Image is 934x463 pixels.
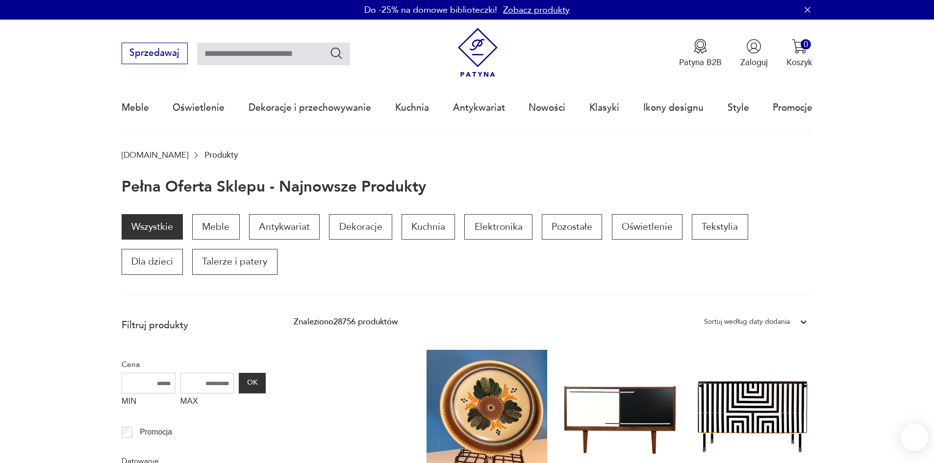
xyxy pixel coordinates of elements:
[693,39,708,54] img: Ikona medalu
[122,150,188,160] a: [DOMAIN_NAME]
[464,214,532,240] a: Elektronika
[679,57,722,68] p: Patyna B2B
[453,85,505,130] a: Antykwariat
[249,85,371,130] a: Dekoracje i przechowywanie
[643,85,704,130] a: Ikony designu
[173,85,225,130] a: Oświetlenie
[180,393,234,412] label: MAX
[204,150,238,160] p: Produkty
[740,39,768,68] button: Zaloguj
[773,85,812,130] a: Promocje
[704,316,790,328] div: Sortuj według daty dodania
[249,214,320,240] a: Antykwariat
[792,39,807,54] img: Ikona koszyka
[192,214,239,240] a: Meble
[589,85,619,130] a: Klasyki
[740,57,768,68] p: Zaloguj
[122,393,176,412] label: MIN
[122,249,183,274] a: Dla dzieci
[728,85,749,130] a: Style
[122,358,266,371] p: Cena
[679,39,722,68] button: Patyna B2B
[453,28,503,77] img: Patyna - sklep z meblami i dekoracjami vintage
[503,4,570,16] a: Zobacz produkty
[122,43,188,64] button: Sprzedawaj
[612,214,682,240] a: Oświetlenie
[801,39,811,49] div: 0
[901,424,928,451] iframe: Smartsupp widget button
[746,39,761,54] img: Ikonka użytkownika
[294,316,398,328] div: Znaleziono 28756 produktów
[192,249,277,274] a: Talerze i patery
[122,50,188,58] a: Sprzedawaj
[395,85,429,130] a: Kuchnia
[239,373,265,393] button: OK
[122,179,426,195] h1: Pełna oferta sklepu - najnowsze produkty
[692,214,748,240] a: Tekstylia
[122,319,266,332] p: Filtruj produkty
[542,214,602,240] a: Pozostałe
[786,57,812,68] p: Koszyk
[122,214,183,240] a: Wszystkie
[786,39,812,68] button: 0Koszyk
[140,426,172,439] p: Promocja
[679,39,722,68] a: Ikona medaluPatyna B2B
[329,46,344,60] button: Szukaj
[529,85,565,130] a: Nowości
[122,85,149,130] a: Meble
[364,4,497,16] p: Do -25% na domowe biblioteczki!
[329,214,392,240] a: Dekoracje
[402,214,455,240] a: Kuchnia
